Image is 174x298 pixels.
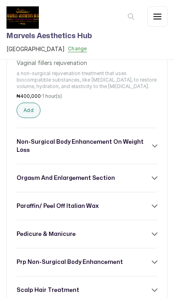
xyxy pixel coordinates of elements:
span: [GEOGRAPHIC_DATA] [6,45,65,53]
h3: scalp hair treatment [17,286,79,294]
h3: non-surgical body enhancement on weight loss [17,138,152,154]
h3: pedicure & manicure [17,230,76,238]
button: [GEOGRAPHIC_DATA]Change [6,45,92,53]
h3: prp non-surgical body enhancement [17,258,123,266]
button: Change [68,45,87,52]
h3: paraffin/ peel off italian wax [17,202,99,210]
img: business logo [6,6,39,29]
h3: orgasm and enlargement section [17,174,115,182]
span: 400,000 [20,93,41,99]
p: ₦ · [17,93,157,99]
h1: Marvels Aesthetics Hub [6,30,92,42]
p: a non-surgical rejuvenation treatment that uses biocompatible substances, like [MEDICAL_DATA], to... [17,70,157,90]
span: 1 hour(s) [42,93,62,99]
p: Vaginal fillers rejuvenation [17,59,157,67]
button: Add [17,103,40,118]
